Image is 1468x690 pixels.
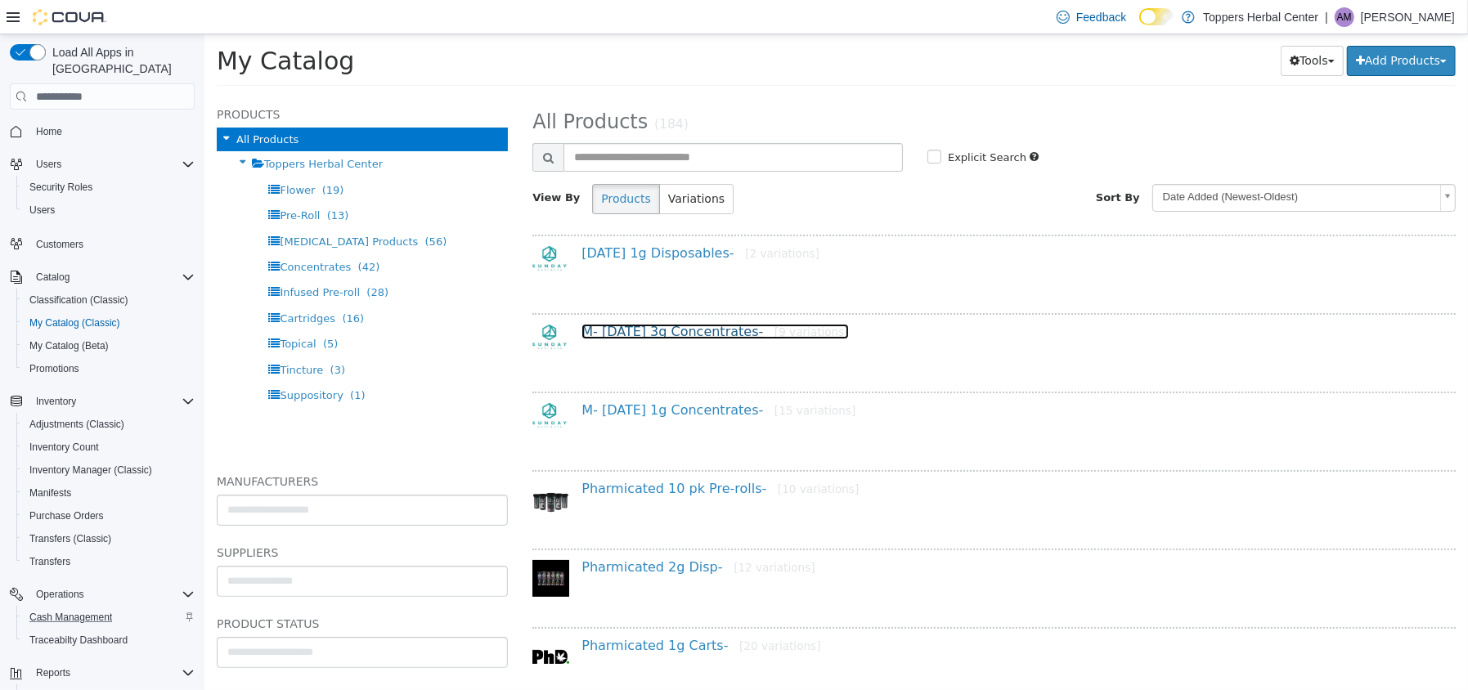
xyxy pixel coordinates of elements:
[891,157,936,169] span: Sort By
[29,509,104,522] span: Purchase Orders
[36,588,84,601] span: Operations
[75,355,138,367] span: Suppository
[23,552,77,571] a: Transfers
[23,200,195,220] span: Users
[16,176,201,199] button: Security Roles
[33,9,106,25] img: Cova
[29,392,83,411] button: Inventory
[29,663,195,683] span: Reports
[29,233,195,253] span: Customers
[450,83,484,97] small: (184)
[12,437,303,457] h5: Manufacturers
[23,290,195,310] span: Classification (Classic)
[29,362,79,375] span: Promotions
[16,527,201,550] button: Transfers (Classic)
[377,289,644,305] a: M- [DATE] 3g Concentrates-[9 variations]
[328,604,365,641] img: 150
[12,509,303,528] h5: Suppliers
[16,550,201,573] button: Transfers
[29,532,111,545] span: Transfers (Classic)
[29,316,120,329] span: My Catalog (Classic)
[328,157,375,169] span: View By
[16,606,201,629] button: Cash Management
[377,525,610,540] a: Pharmicated 2g Disp-[12 variations]
[23,336,115,356] a: My Catalog (Beta)
[16,334,201,357] button: My Catalog (Beta)
[1335,7,1354,27] div: Audrey Murphy
[29,122,69,141] a: Home
[948,150,1251,177] a: Date Added (Newest-Oldest)
[16,436,201,459] button: Inventory Count
[12,580,303,599] h5: Product Status
[29,392,195,411] span: Inventory
[16,482,201,504] button: Manifests
[29,155,68,174] button: Users
[1361,7,1455,27] p: [PERSON_NAME]
[75,150,110,162] span: Flower
[23,607,119,627] a: Cash Management
[328,290,365,316] img: 150
[1076,9,1126,25] span: Feedback
[328,526,365,562] img: 150
[1139,25,1140,26] span: Dark Mode
[739,115,822,132] label: Explicit Search
[23,552,195,571] span: Transfers
[119,303,133,316] span: (5)
[3,231,201,255] button: Customers
[328,212,365,237] img: 150
[60,123,178,136] span: Toppers Herbal Center
[3,390,201,413] button: Inventory
[377,603,616,619] a: Pharmicated 1g Carts-[20 variations]
[29,418,124,431] span: Adjustments (Classic)
[29,155,195,174] span: Users
[29,121,195,141] span: Home
[529,526,610,540] small: [12 variations]
[1337,7,1352,27] span: AM
[23,414,195,434] span: Adjustments (Classic)
[1139,8,1174,25] input: Dark Mode
[455,150,529,180] button: Variations
[23,313,127,333] a: My Catalog (Classic)
[29,293,128,307] span: Classification (Classic)
[1325,7,1328,27] p: |
[46,44,195,77] span: Load All Apps in [GEOGRAPHIC_DATA]
[36,158,61,171] span: Users
[29,181,92,194] span: Security Roles
[29,204,55,217] span: Users
[23,460,195,480] span: Inventory Manager (Classic)
[16,629,201,652] button: Traceabilty Dashboard
[23,437,105,457] a: Inventory Count
[23,483,78,503] a: Manifests
[535,605,616,618] small: [20 variations]
[3,661,201,684] button: Reports
[32,99,94,111] span: All Products
[1203,7,1318,27] p: Toppers Herbal Center
[23,177,99,197] a: Security Roles
[75,201,213,213] span: [MEDICAL_DATA] Products
[23,177,195,197] span: Security Roles
[75,226,146,239] span: Concentrates
[23,506,195,526] span: Purchase Orders
[23,529,195,549] span: Transfers (Classic)
[570,291,644,304] small: [9 variations]
[29,464,152,477] span: Inventory Manager (Classic)
[570,370,651,383] small: [15 variations]
[16,459,201,482] button: Inventory Manager (Classic)
[123,175,145,187] span: (13)
[16,311,201,334] button: My Catalog (Classic)
[36,238,83,251] span: Customers
[75,252,155,264] span: Infused Pre-roll
[377,446,654,462] a: Pharmicated 10 pk Pre-rolls-[10 variations]
[23,414,131,434] a: Adjustments (Classic)
[29,555,70,568] span: Transfers
[75,303,111,316] span: Topical
[3,266,201,289] button: Catalog
[36,395,76,408] span: Inventory
[29,441,99,454] span: Inventory Count
[12,651,303,670] h5: Product Details
[29,267,76,287] button: Catalog
[16,357,201,380] button: Promotions
[23,630,195,650] span: Traceabilty Dashboard
[29,339,109,352] span: My Catalog (Beta)
[118,150,140,162] span: (19)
